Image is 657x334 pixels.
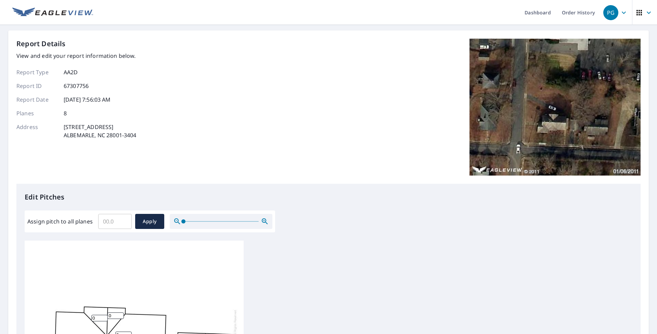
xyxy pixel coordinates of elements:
p: Planes [16,109,57,117]
div: PG [603,5,618,20]
p: Edit Pitches [25,192,632,202]
p: View and edit your report information below. [16,52,137,60]
label: Assign pitch to all planes [27,217,93,226]
p: [STREET_ADDRESS] ALBEMARLE, NC 28001-3404 [64,123,137,139]
p: 8 [64,109,67,117]
img: Top image [469,39,641,176]
input: 00.0 [98,212,132,231]
p: [DATE] 7:56:03 AM [64,95,111,104]
p: Report Type [16,68,57,76]
p: Report Date [16,95,57,104]
button: Apply [135,214,164,229]
p: Report ID [16,82,57,90]
p: 67307756 [64,82,89,90]
span: Apply [141,217,159,226]
p: AA2D [64,68,78,76]
p: Address [16,123,57,139]
p: Report Details [16,39,66,49]
img: EV Logo [12,8,93,18]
